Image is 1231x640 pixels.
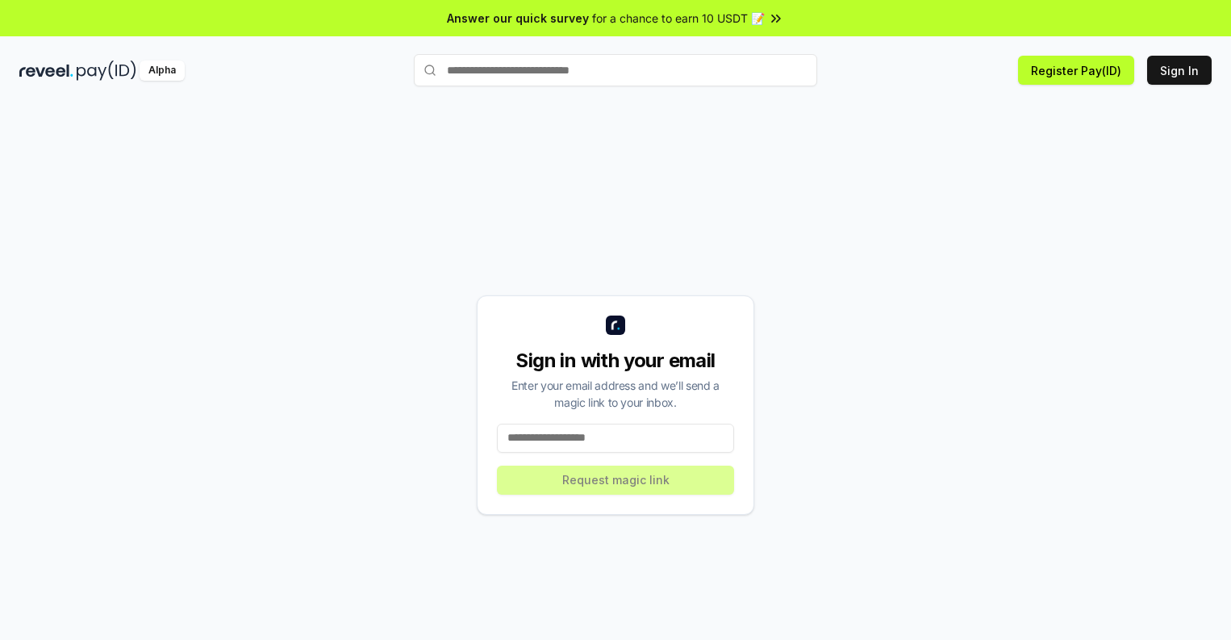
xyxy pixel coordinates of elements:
button: Register Pay(ID) [1018,56,1134,85]
span: Answer our quick survey [447,10,589,27]
div: Enter your email address and we’ll send a magic link to your inbox. [497,377,734,411]
div: Alpha [140,61,185,81]
img: pay_id [77,61,136,81]
div: Sign in with your email [497,348,734,374]
img: reveel_dark [19,61,73,81]
img: logo_small [606,316,625,335]
span: for a chance to earn 10 USDT 📝 [592,10,765,27]
button: Sign In [1147,56,1212,85]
